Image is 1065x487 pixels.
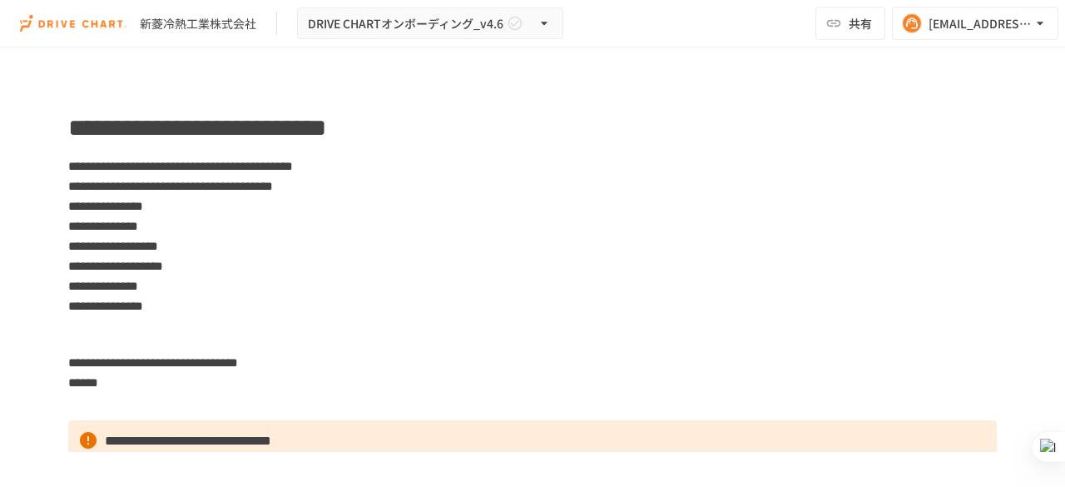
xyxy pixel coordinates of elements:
[297,7,563,40] button: DRIVE CHARTオンボーディング_v4.6
[929,13,1032,34] div: [EMAIL_ADDRESS][DOMAIN_NAME]
[815,7,885,40] button: 共有
[20,10,126,37] img: i9VDDS9JuLRLX3JIUyK59LcYp6Y9cayLPHs4hOxMB9W
[140,15,256,32] div: 新菱冷熱工業株式会社
[849,14,872,32] span: 共有
[892,7,1058,40] button: [EMAIL_ADDRESS][DOMAIN_NAME]
[308,13,503,34] span: DRIVE CHARTオンボーディング_v4.6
